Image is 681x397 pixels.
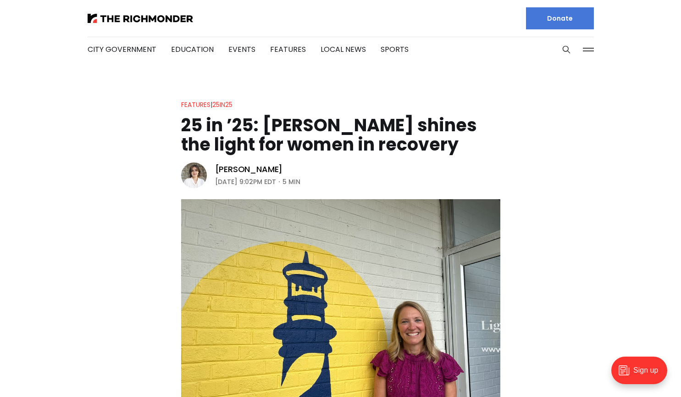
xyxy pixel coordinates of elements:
[215,176,276,187] time: [DATE] 9:02PM EDT
[215,164,283,175] a: [PERSON_NAME]
[321,44,366,55] a: Local News
[181,162,207,188] img: Eleanor Shaw
[270,44,306,55] a: Features
[181,99,233,110] div: |
[212,100,233,109] a: 25in25
[228,44,255,55] a: Events
[526,7,594,29] a: Donate
[181,100,210,109] a: Features
[171,44,214,55] a: Education
[282,176,300,187] span: 5 min
[88,14,193,23] img: The Richmonder
[381,44,409,55] a: Sports
[181,116,500,154] h1: 25 in ’25: [PERSON_NAME] shines the light for women in recovery
[559,43,573,56] button: Search this site
[603,352,681,397] iframe: portal-trigger
[88,44,156,55] a: City Government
